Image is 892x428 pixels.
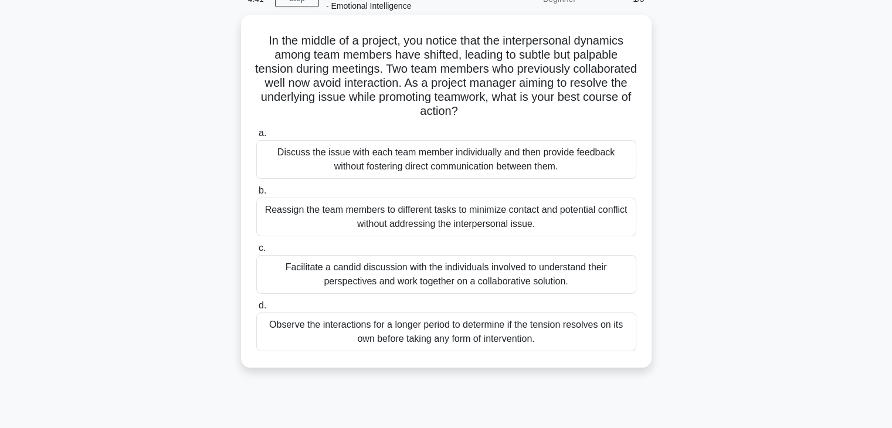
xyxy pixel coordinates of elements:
[259,243,266,253] span: c.
[259,128,266,138] span: a.
[256,312,636,351] div: Observe the interactions for a longer period to determine if the tension resolves on its own befo...
[256,255,636,294] div: Facilitate a candid discussion with the individuals involved to understand their perspectives and...
[259,300,266,310] span: d.
[259,185,266,195] span: b.
[255,33,637,119] h5: In the middle of a project, you notice that the interpersonal dynamics among team members have sh...
[256,198,636,236] div: Reassign the team members to different tasks to minimize contact and potential conflict without a...
[256,140,636,179] div: Discuss the issue with each team member individually and then provide feedback without fostering ...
